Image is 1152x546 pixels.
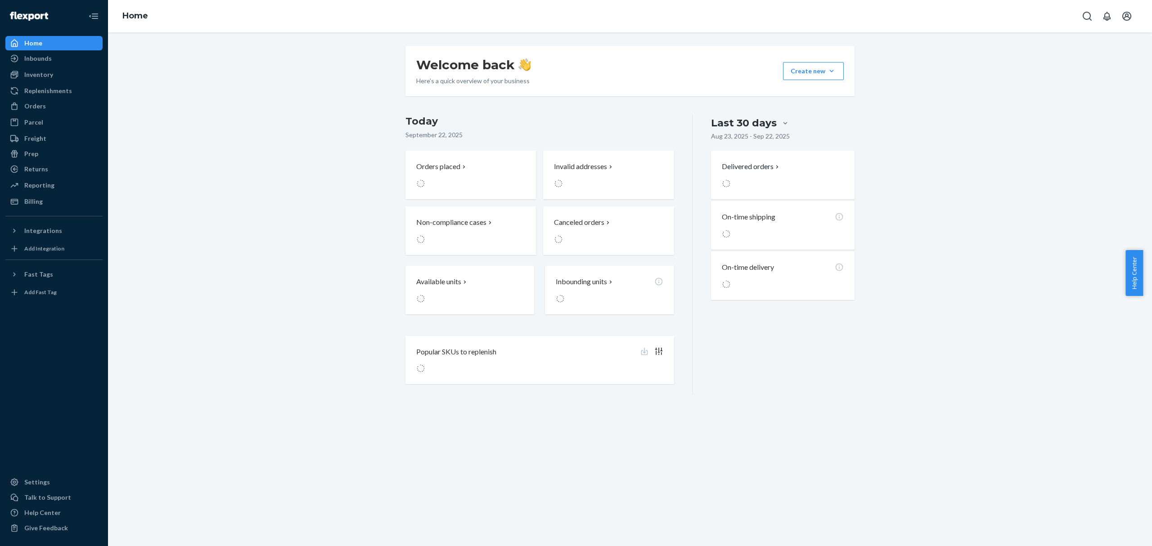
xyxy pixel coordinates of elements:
[711,116,777,130] div: Last 30 days
[5,115,103,130] a: Parcel
[545,266,674,314] button: Inbounding units
[416,57,531,73] h1: Welcome back
[5,36,103,50] a: Home
[24,149,38,158] div: Prep
[5,224,103,238] button: Integrations
[405,266,534,314] button: Available units
[543,206,674,255] button: Canceled orders
[5,285,103,300] a: Add Fast Tag
[24,245,64,252] div: Add Integration
[722,212,775,222] p: On-time shipping
[5,475,103,489] a: Settings
[85,7,103,25] button: Close Navigation
[554,217,604,228] p: Canceled orders
[122,11,148,21] a: Home
[1125,250,1143,296] button: Help Center
[711,132,790,141] p: Aug 23, 2025 - Sep 22, 2025
[24,118,43,127] div: Parcel
[416,277,461,287] p: Available units
[722,262,774,273] p: On-time delivery
[5,84,103,98] a: Replenishments
[1098,7,1116,25] button: Open notifications
[24,70,53,79] div: Inventory
[24,226,62,235] div: Integrations
[24,270,53,279] div: Fast Tags
[24,478,50,487] div: Settings
[405,151,536,199] button: Orders placed
[24,134,46,143] div: Freight
[24,102,46,111] div: Orders
[1118,7,1136,25] button: Open account menu
[115,3,155,29] ol: breadcrumbs
[5,178,103,192] a: Reporting
[24,181,54,190] div: Reporting
[5,194,103,209] a: Billing
[24,39,42,48] div: Home
[722,161,781,172] button: Delivered orders
[5,99,103,113] a: Orders
[5,51,103,66] a: Inbounds
[5,67,103,82] a: Inventory
[5,506,103,520] a: Help Center
[24,197,43,206] div: Billing
[1078,7,1096,25] button: Open Search Box
[543,151,674,199] button: Invalid addresses
[5,131,103,146] a: Freight
[518,58,531,71] img: hand-wave emoji
[24,54,52,63] div: Inbounds
[416,76,531,85] p: Here’s a quick overview of your business
[556,277,607,287] p: Inbounding units
[405,114,674,129] h3: Today
[5,147,103,161] a: Prep
[5,490,103,505] button: Talk to Support
[554,161,607,172] p: Invalid addresses
[5,242,103,256] a: Add Integration
[5,267,103,282] button: Fast Tags
[24,508,61,517] div: Help Center
[24,165,48,174] div: Returns
[5,521,103,535] button: Give Feedback
[405,130,674,139] p: September 22, 2025
[416,217,486,228] p: Non-compliance cases
[5,162,103,176] a: Returns
[24,86,72,95] div: Replenishments
[405,206,536,255] button: Non-compliance cases
[24,524,68,533] div: Give Feedback
[416,347,496,357] p: Popular SKUs to replenish
[416,161,460,172] p: Orders placed
[783,62,844,80] button: Create new
[10,12,48,21] img: Flexport logo
[24,288,57,296] div: Add Fast Tag
[24,493,71,502] div: Talk to Support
